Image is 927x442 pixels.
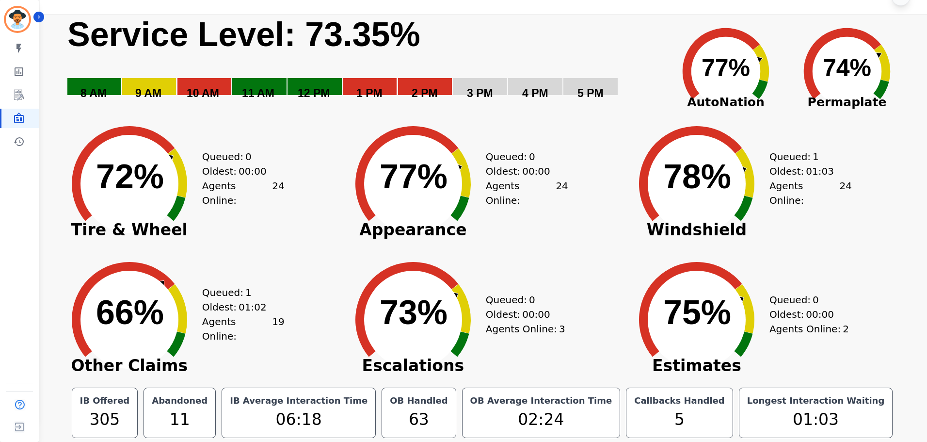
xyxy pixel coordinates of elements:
div: 06:18 [228,408,369,432]
div: Queued: [486,293,559,307]
text: 77% [702,54,750,82]
span: 2 [843,322,849,336]
div: Agents Online: [486,322,568,336]
text: 8 AM [80,87,107,99]
div: Agents Online: [202,179,285,208]
span: Appearance [340,225,486,235]
div: Abandoned [150,394,209,408]
div: 63 [388,408,449,432]
div: Agents Online: [769,322,852,336]
div: Oldest: [202,164,275,179]
span: 1 [245,285,252,300]
span: 00:00 [522,307,550,322]
text: 10 AM [187,87,219,99]
div: 5 [632,408,727,432]
text: 74% [823,54,871,82]
span: 00:00 [806,307,834,322]
div: Oldest: [202,300,275,314]
span: AutoNation [665,93,786,112]
div: Queued: [486,149,559,164]
img: Bordered avatar [6,8,29,31]
span: 0 [529,149,535,164]
text: 11 AM [242,87,274,99]
span: Windshield [624,225,769,235]
text: 3 PM [467,87,493,99]
span: 01:02 [239,300,267,314]
svg: Service Level: 0% [66,14,663,114]
span: Other Claims [57,361,202,371]
div: 305 [78,408,132,432]
text: 72% [96,158,164,196]
text: 12 PM [298,87,330,99]
div: Oldest: [769,307,842,322]
div: IB Offered [78,394,132,408]
div: Oldest: [486,164,559,179]
text: 78% [663,158,731,196]
div: IB Average Interaction Time [228,394,369,408]
div: Queued: [202,285,275,300]
div: Callbacks Handled [632,394,727,408]
span: Estimates [624,361,769,371]
span: Permaplate [786,93,908,112]
span: 0 [813,293,819,307]
text: 1 PM [356,87,383,99]
div: OB Average Interaction Time [468,394,614,408]
text: 77% [380,158,448,196]
text: 9 AM [135,87,161,99]
span: 24 [272,179,284,208]
span: 0 [245,149,252,164]
text: 4 PM [522,87,548,99]
span: Escalations [340,361,486,371]
span: 00:00 [522,164,550,179]
div: Agents Online: [202,314,285,344]
div: Oldest: [486,307,559,322]
span: Tire & Wheel [57,225,202,235]
div: OB Handled [388,394,449,408]
span: 1 [813,149,819,164]
text: 75% [663,294,731,331]
div: 02:24 [468,408,614,432]
div: Agents Online: [769,179,852,208]
span: 00:00 [239,164,267,179]
span: 24 [556,179,568,208]
div: 01:03 [745,408,887,432]
div: Agents Online: [486,179,568,208]
text: 73% [380,294,448,331]
span: 3 [559,322,565,336]
div: Queued: [202,149,275,164]
text: 66% [96,294,164,331]
text: Service Level: 73.35% [67,16,420,53]
text: 5 PM [577,87,604,99]
span: 19 [272,314,284,344]
text: 2 PM [412,87,438,99]
div: Longest Interaction Waiting [745,394,887,408]
div: Oldest: [769,164,842,179]
span: 24 [839,179,851,208]
div: 11 [150,408,209,432]
span: 0 [529,293,535,307]
div: Queued: [769,149,842,164]
div: Queued: [769,293,842,307]
span: 01:03 [806,164,834,179]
